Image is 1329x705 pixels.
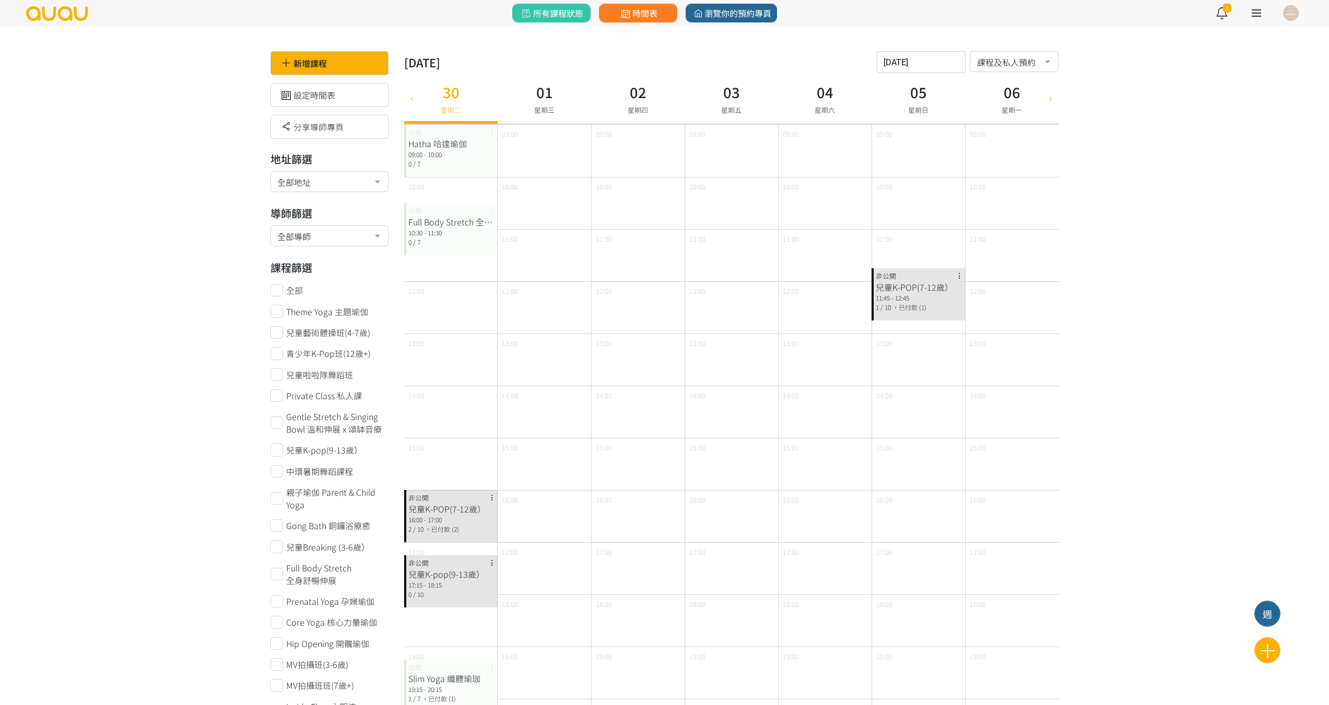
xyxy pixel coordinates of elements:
span: Gentle Stretch & Singing Bowl 溫和伸展 x 頌缽音療 [286,410,389,435]
span: 0 [408,237,411,246]
span: 兒童啦啦隊舞蹈班 [286,368,353,381]
span: 12:00 [408,286,425,296]
span: 15:00 [783,443,799,452]
div: 10:30 - 11:30 [408,228,493,237]
div: 17:15 - 18:15 [408,580,493,590]
a: 瀏覽你的預約專頁 [686,4,777,22]
span: ，已付款 (1) [892,303,926,312]
span: 17:00 [970,547,986,557]
div: 新增課程 [270,51,389,75]
span: 瀏覽你的預約專頁 [691,7,771,19]
span: 09:00 [502,129,518,139]
h3: 地址篩選 [270,151,389,167]
div: Full Body Stretch 全身舒暢伸展 [408,216,493,228]
span: 09:00 [876,129,892,139]
span: 星期日 [908,105,928,115]
span: 14:00 [596,390,612,400]
span: 13:00 [689,338,705,348]
span: 16:00 [970,495,986,505]
span: 10:00 [408,182,425,192]
span: 09:00 [596,129,612,139]
span: 兒童Breaking (3-6歲） [286,541,370,553]
span: / 10 [413,524,424,533]
span: 18:00 [970,599,986,609]
span: 18:00 [502,599,518,609]
span: 12:00 [596,286,612,296]
span: 18:00 [689,599,705,609]
h3: 05 [908,81,928,103]
div: 19:15 - 20:15 [408,685,493,694]
span: Full Body Stretch 全身舒暢伸展 [286,561,389,587]
span: 18:00 [876,599,892,609]
span: 所有課程狀態 [520,7,583,19]
span: 16:00 [689,495,705,505]
span: MV拍攝班班(7歲+) [286,679,354,691]
span: 19:00 [783,651,799,661]
span: Prenatal Yoga 孕婦瑜伽 [286,595,374,607]
span: 18:00 [596,599,612,609]
span: 16:00 [596,495,612,505]
span: 16:00 [502,495,518,505]
span: 10:00 [783,182,799,192]
div: 兒童K-pop(9-13歲） [408,568,493,580]
span: 14:00 [408,390,425,400]
span: 11:00 [596,234,612,244]
span: Core Yoga 核心力量瑜伽 [286,616,377,628]
span: / 10 [413,590,424,599]
span: 星期三 [534,105,555,115]
span: 16:00 [876,495,892,505]
h3: 06 [1002,81,1022,103]
input: 請選擇時間表日期 [877,51,966,73]
span: 14:00 [783,390,799,400]
h3: 01 [534,81,555,103]
div: 09:00 - 10:00 [408,150,493,159]
a: 所有課程狀態 [512,4,591,22]
span: 1 [408,694,411,703]
span: 16:00 [783,495,799,505]
span: 15:00 [596,443,612,452]
h3: 課程篩選 [270,260,389,276]
h3: 04 [815,81,835,103]
span: 中環暑期舞蹈課程 [286,465,353,477]
span: 19:00 [876,651,892,661]
span: 17:00 [783,547,799,557]
div: 週 [1255,607,1280,621]
span: 09:00 [970,129,986,139]
div: 11:45 - 12:45 [876,293,961,303]
span: 19:00 [689,651,705,661]
span: 時間表 [619,7,657,19]
span: 10:00 [689,182,705,192]
span: 19:00 [970,651,986,661]
span: 09:00 [689,129,705,139]
div: 兒童K-POP(7-12歲） [408,503,493,515]
span: 1 [1223,4,1231,13]
span: 10:00 [502,182,518,192]
span: 15:00 [970,443,986,452]
span: Gong Bath 銅鑼浴療癒 [286,519,370,532]
span: 全部地址 [277,174,381,187]
span: 14:00 [876,390,892,400]
span: 13:00 [783,338,799,348]
h3: 03 [721,81,742,103]
span: 09:00 [783,129,799,139]
span: 13:00 [876,338,892,348]
span: / 10 [880,303,891,312]
span: / 7 [413,159,420,168]
div: [DATE] [404,54,440,71]
span: Private Class 私人課 [286,389,362,402]
span: 星期五 [721,105,742,115]
span: 15:00 [408,443,425,452]
span: 11:00 [783,234,799,244]
span: / 7 [413,237,420,246]
span: 10:00 [970,182,986,192]
span: 14:00 [970,390,986,400]
span: 星期四 [628,105,648,115]
div: 分享導師專頁 [270,115,389,139]
span: 17:00 [876,547,892,557]
span: 2 [408,524,411,533]
span: 11:00 [970,234,986,244]
span: 15:00 [689,443,705,452]
span: 0 [408,590,411,599]
span: 青少年K-Pop班(12歲+) [286,347,371,360]
div: 兒童K-POP(7-12歲） [876,281,961,293]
